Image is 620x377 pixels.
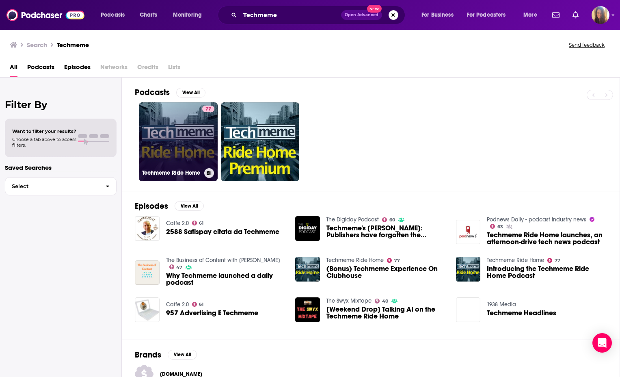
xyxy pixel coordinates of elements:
[168,61,180,77] span: Lists
[192,302,204,307] a: 61
[137,61,158,77] span: Credits
[382,299,388,303] span: 40
[462,9,518,22] button: open menu
[518,9,547,22] button: open menu
[135,260,160,285] img: Why Techmeme launched a daily podcast
[592,6,609,24] button: Show profile menu
[295,297,320,322] a: [Weekend Drop] Talking AI on the Techmeme Ride Home
[326,257,384,264] a: Techmeme Ride Home
[64,61,91,77] a: Episodes
[555,259,560,262] span: 77
[166,310,258,316] a: 957 Advertising E Techmeme
[166,301,189,308] a: Caffe 2.0
[375,299,388,303] a: 40
[295,216,320,241] img: Techmeme's Gabe Rivera: Publishers have forgotten the homepage
[135,350,197,360] a: BrandsView All
[326,225,446,238] span: Techmeme's [PERSON_NAME]: Publishers have forgotten the homepage
[142,169,201,176] h3: Techmeme Ride Home
[566,41,607,48] button: Send feedback
[456,257,481,282] img: Introducing the Techmeme Ride Home Podcast
[326,306,446,320] a: [Weekend Drop] Talking AI on the Techmeme Ride Home
[5,99,117,110] h2: Filter By
[326,225,446,238] a: Techmeme's Gabe Rivera: Publishers have forgotten the homepage
[592,6,609,24] span: Logged in as AHartman333
[192,221,204,225] a: 61
[166,257,280,264] a: The Business of Content with Simon Owens
[487,216,586,223] a: Podnews Daily - podcast industry news
[487,232,607,245] a: Techmeme Ride Home launches, an afternoon-drive tech news podcast
[326,265,446,279] span: (Bonus) Techmeme Experience On Clubhouse
[27,61,54,77] a: Podcasts
[135,350,161,360] h2: Brands
[487,301,516,308] a: 1938 Media
[5,164,117,171] p: Saved Searches
[202,106,214,112] a: 77
[569,8,582,22] a: Show notifications dropdown
[199,303,203,306] span: 61
[27,41,47,49] h3: Search
[487,310,556,316] a: Techmeme Headlines
[95,9,135,22] button: open menu
[341,10,382,20] button: Open AdvancedNew
[487,265,607,279] a: Introducing the Techmeme Ride Home Podcast
[10,61,17,77] span: All
[497,225,503,229] span: 63
[135,201,168,211] h2: Episodes
[169,264,183,269] a: 47
[135,201,204,211] a: EpisodesView All
[326,216,379,223] a: The Digiday Podcast
[367,5,382,13] span: New
[168,350,197,360] button: View All
[166,220,189,227] a: Caffe 2.0
[394,259,400,262] span: 77
[490,224,503,229] a: 63
[421,9,454,21] span: For Business
[387,258,400,263] a: 77
[166,228,279,235] a: 2588 Satispay citata da Techmeme
[175,201,204,211] button: View All
[225,6,413,24] div: Search podcasts, credits, & more...
[140,9,157,21] span: Charts
[295,257,320,282] img: (Bonus) Techmeme Experience On Clubhouse
[549,8,563,22] a: Show notifications dropdown
[135,216,160,241] img: 2588 Satispay citata da Techmeme
[176,266,182,269] span: 47
[456,220,481,245] img: Techmeme Ride Home launches, an afternoon-drive tech news podcast
[166,272,286,286] span: Why Techmeme launched a daily podcast
[101,9,125,21] span: Podcasts
[205,105,211,113] span: 77
[467,9,506,21] span: For Podcasters
[135,87,170,97] h2: Podcasts
[176,88,205,97] button: View All
[12,128,76,134] span: Want to filter your results?
[389,218,395,222] span: 60
[240,9,341,22] input: Search podcasts, credits, & more...
[523,9,537,21] span: More
[173,9,202,21] span: Monitoring
[5,184,99,189] span: Select
[487,257,544,264] a: Techmeme Ride Home
[57,41,89,49] h3: Techmeme
[6,7,84,23] img: Podchaser - Follow, Share and Rate Podcasts
[12,136,76,148] span: Choose a tab above to access filters.
[135,297,160,322] img: 957 Advertising E Techmeme
[345,13,378,17] span: Open Advanced
[199,221,203,225] span: 61
[456,297,481,322] img: Techmeme Headlines
[547,258,560,263] a: 77
[139,102,218,181] a: 77Techmeme Ride Home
